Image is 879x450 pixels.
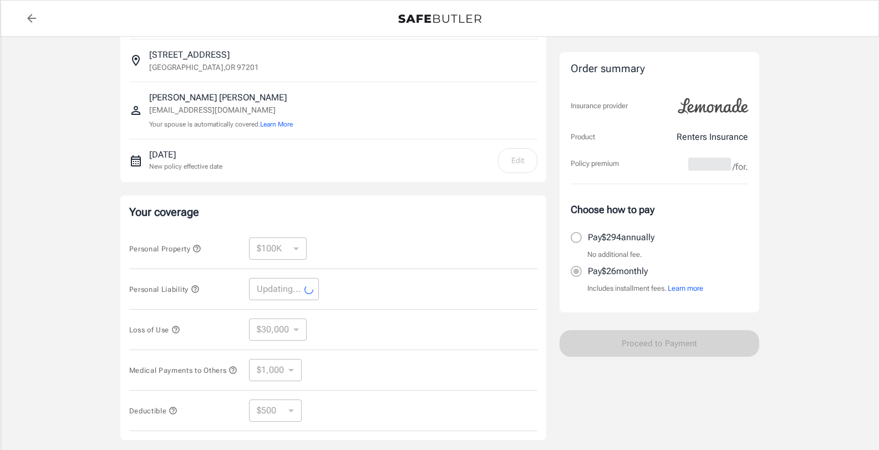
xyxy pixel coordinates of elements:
[398,14,481,23] img: Back to quotes
[149,104,293,116] p: [EMAIL_ADDRESS][DOMAIN_NAME]
[668,283,703,294] button: Learn more
[129,407,178,415] span: Deductible
[571,158,619,169] p: Policy premium
[129,204,537,220] p: Your coverage
[129,282,200,296] button: Personal Liability
[21,7,43,29] a: back to quotes
[588,231,654,244] p: Pay $294 annually
[149,148,222,161] p: [DATE]
[571,132,595,143] p: Product
[129,323,180,336] button: Loss of Use
[677,132,748,142] font: Renters Insurance
[129,245,201,253] span: Personal Property
[129,285,200,294] span: Personal Liability
[149,48,230,62] p: [STREET_ADDRESS]
[129,363,238,377] button: Medical Payments to Others
[587,283,703,294] p: Includes installment fees.
[149,161,222,171] p: New policy effective date
[571,61,748,77] div: Order summary
[129,404,178,417] button: Deductible
[129,104,143,117] svg: Insured person
[129,154,143,168] svg: New policy start date
[588,265,648,278] p: Pay $26 monthly
[733,161,748,172] font: /for.
[587,249,642,260] p: No additional fee.
[129,326,180,334] span: Loss of Use
[129,242,201,255] button: Personal Property
[149,119,293,130] p: Your spouse is automatically covered.
[260,119,293,129] button: Learn More
[149,91,293,104] p: [PERSON_NAME] [PERSON_NAME]
[149,62,259,73] p: [GEOGRAPHIC_DATA] , OR 97201
[129,366,238,375] span: Medical Payments to Others
[571,202,748,217] p: Choose how to pay
[672,90,755,122] img: Lemonade
[571,100,628,112] p: Insurance provider
[129,54,143,67] svg: Insured address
